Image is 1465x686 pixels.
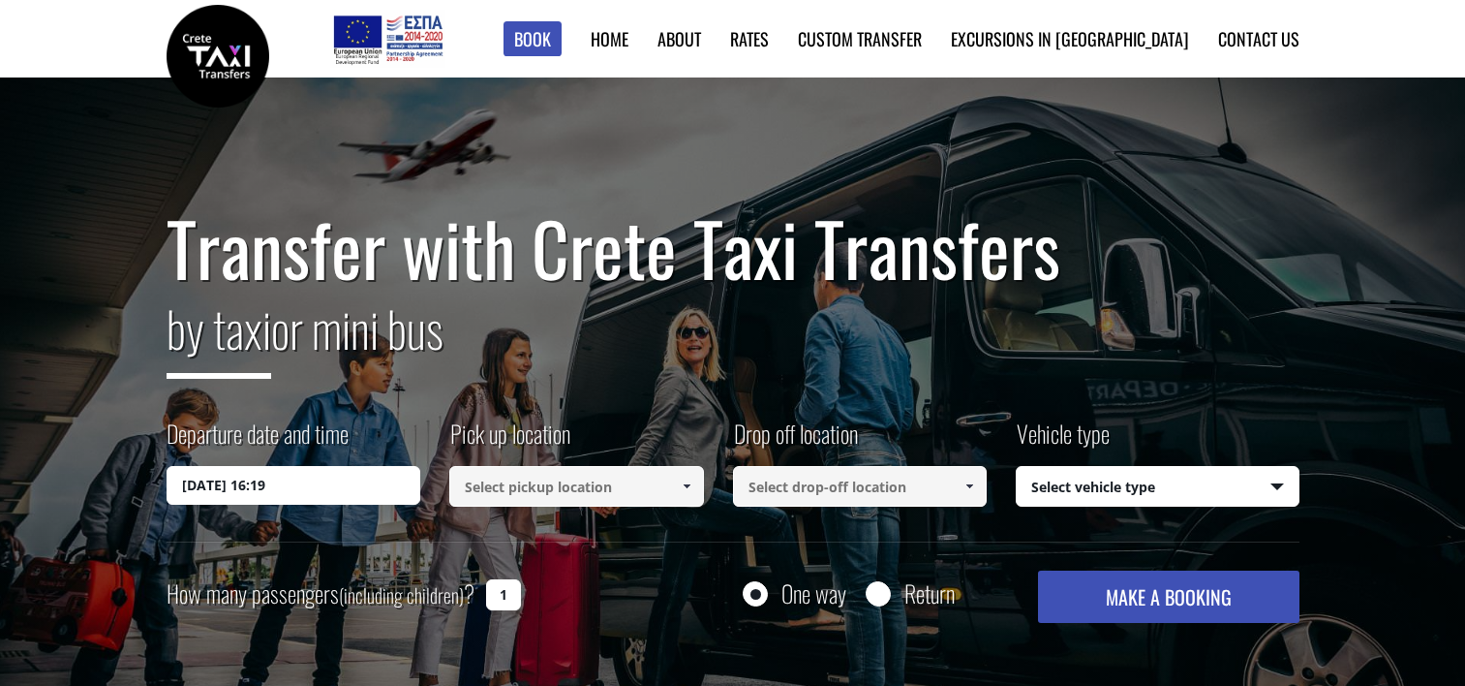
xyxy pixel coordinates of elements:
span: Select vehicle type [1017,467,1298,508]
a: Rates [730,26,769,51]
h2: or mini bus [167,289,1299,393]
label: One way [781,581,846,606]
img: e-bannersEUERDF180X90.jpg [330,10,445,68]
button: MAKE A BOOKING [1038,571,1298,623]
label: Return [904,581,955,606]
a: Book [504,21,562,57]
img: Crete Taxi Transfers | Safe Taxi Transfer Services from to Heraklion Airport, Chania Airport, Ret... [167,5,269,108]
a: Contact us [1218,26,1299,51]
input: Select drop-off location [733,466,988,507]
label: Drop off location [733,417,858,466]
a: Excursions in [GEOGRAPHIC_DATA] [951,26,1189,51]
label: Pick up location [449,417,570,466]
span: by taxi [167,292,271,379]
label: Departure date and time [167,417,349,466]
a: Home [591,26,628,51]
label: Vehicle type [1016,417,1110,466]
label: How many passengers ? [167,571,474,618]
a: Show All Items [954,466,986,507]
a: Show All Items [670,466,702,507]
a: About [657,26,701,51]
a: Crete Taxi Transfers | Safe Taxi Transfer Services from to Heraklion Airport, Chania Airport, Ret... [167,44,269,64]
input: Select pickup location [449,466,704,507]
small: (including children) [339,580,464,609]
h1: Transfer with Crete Taxi Transfers [167,207,1299,289]
a: Custom Transfer [798,26,922,51]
